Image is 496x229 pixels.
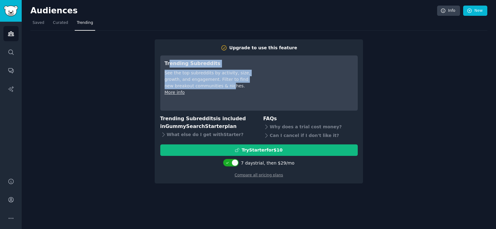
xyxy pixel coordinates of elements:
[165,70,252,89] div: See the top subreddits by activity, size, growth, and engagement. Filter to find new breakout com...
[263,131,358,140] div: Can I cancel if I don't like it?
[235,173,283,177] a: Compare all pricing plans
[77,20,93,26] span: Trending
[241,160,294,166] div: 7 days trial, then $ 29 /mo
[75,18,95,31] a: Trending
[30,18,46,31] a: Saved
[263,115,358,123] h3: FAQs
[263,123,358,131] div: Why does a trial cost money?
[241,147,282,153] div: Try Starter for $10
[160,144,358,156] button: TryStarterfor$10
[33,20,44,26] span: Saved
[437,6,460,16] a: Info
[160,130,255,139] div: What else do I get with Starter ?
[165,60,252,68] h3: Trending Subreddits
[30,6,437,16] h2: Audiences
[463,6,487,16] a: New
[160,115,255,130] h3: Trending Subreddits is included in plan
[51,18,70,31] a: Curated
[4,6,18,16] img: GummySearch logo
[229,45,297,51] div: Upgrade to use this feature
[53,20,68,26] span: Curated
[260,60,353,106] iframe: YouTube video player
[165,90,185,95] a: More info
[165,123,224,129] span: GummySearch Starter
